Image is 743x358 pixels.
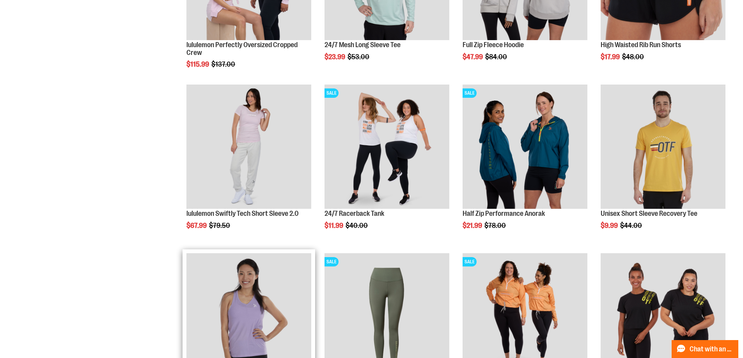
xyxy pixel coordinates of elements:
div: product [183,81,315,250]
a: Half Zip Performance AnorakSALE [463,85,587,210]
div: product [321,81,453,250]
span: $78.00 [484,222,507,229]
span: $53.00 [348,53,371,61]
span: $84.00 [485,53,508,61]
span: SALE [463,88,477,98]
span: $137.00 [211,60,236,68]
span: $23.99 [325,53,346,61]
div: product [597,81,729,250]
span: $48.00 [622,53,645,61]
span: SALE [325,88,339,98]
span: $11.99 [325,222,344,229]
span: $47.99 [463,53,484,61]
img: lululemon Swiftly Tech Short Sleeve 2.0 [186,85,311,209]
button: Chat with an Expert [672,340,739,358]
span: $21.99 [463,222,483,229]
a: lululemon Perfectly Oversized Cropped Crew [186,41,298,56]
a: 24/7 Mesh Long Sleeve Tee [325,41,401,49]
a: 24/7 Racerback Tank [325,210,384,217]
span: $79.50 [209,222,231,229]
span: Chat with an Expert [690,346,734,353]
a: 24/7 Racerback TankSALE [325,85,449,210]
span: $67.99 [186,222,208,229]
img: Product image for Unisex Short Sleeve Recovery Tee [601,85,725,209]
a: lululemon Swiftly Tech Short Sleeve 2.0 [186,85,311,210]
a: Unisex Short Sleeve Recovery Tee [601,210,697,217]
img: 24/7 Racerback Tank [325,85,449,209]
img: Half Zip Performance Anorak [463,85,587,209]
span: SALE [325,257,339,266]
a: High Waisted Rib Run Shorts [601,41,681,49]
a: lululemon Swiftly Tech Short Sleeve 2.0 [186,210,299,217]
span: $115.99 [186,60,210,68]
a: Full Zip Fleece Hoodie [463,41,524,49]
span: $44.00 [620,222,643,229]
span: $40.00 [346,222,369,229]
span: $9.99 [601,222,619,229]
a: Product image for Unisex Short Sleeve Recovery Tee [601,85,725,210]
a: Half Zip Performance Anorak [463,210,545,217]
div: product [459,81,591,250]
span: SALE [463,257,477,266]
span: $17.99 [601,53,621,61]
